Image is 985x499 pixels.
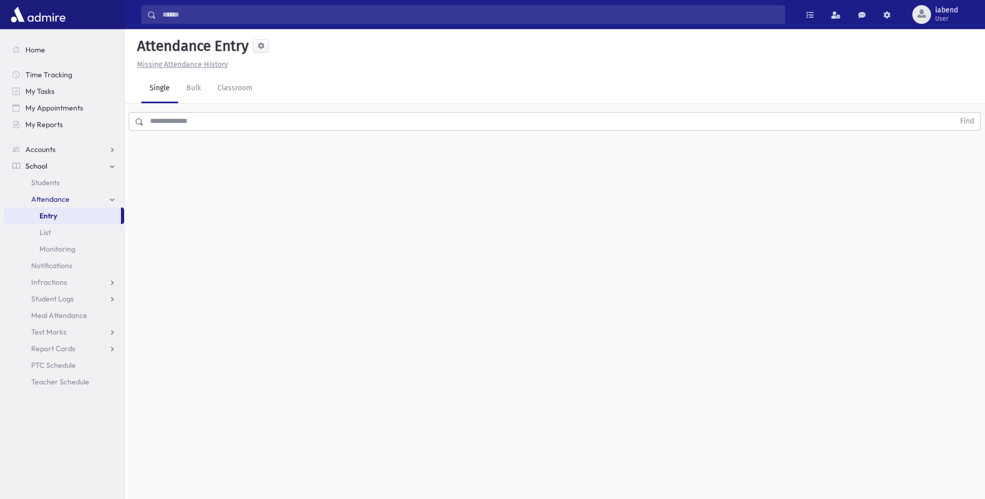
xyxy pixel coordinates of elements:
input: Search [156,5,785,24]
span: Test Marks [31,327,66,337]
span: User [935,15,958,23]
a: List [4,224,124,241]
span: My Tasks [25,87,55,96]
a: Time Tracking [4,66,124,83]
a: Monitoring [4,241,124,257]
span: Accounts [25,145,56,154]
h5: Attendance Entry [133,37,249,55]
a: Meal Attendance [4,307,124,324]
a: My Appointments [4,100,124,116]
span: My Reports [25,120,63,129]
span: Infractions [31,278,67,287]
u: Missing Attendance History [137,60,228,69]
a: Accounts [4,141,124,158]
span: Teacher Schedule [31,377,89,386]
a: Infractions [4,274,124,290]
span: Monitoring [39,244,75,254]
span: Attendance [31,195,70,204]
span: Entry [39,211,57,220]
a: Teacher Schedule [4,373,124,390]
span: PTC Schedule [31,361,76,370]
a: School [4,158,124,174]
a: Missing Attendance History [133,60,228,69]
a: PTC Schedule [4,357,124,373]
span: labend [935,6,958,15]
span: Student Logs [31,294,74,303]
button: Find [954,113,980,130]
span: Students [31,178,60,187]
span: Home [25,45,45,54]
a: My Tasks [4,83,124,100]
a: Student Logs [4,290,124,307]
a: Report Cards [4,340,124,357]
span: My Appointments [25,103,83,113]
span: Report Cards [31,344,75,353]
a: Attendance [4,191,124,207]
a: Home [4,41,124,58]
span: Time Tracking [25,70,72,79]
span: School [25,161,47,171]
a: Classroom [209,74,261,103]
a: Bulk [178,74,209,103]
a: My Reports [4,116,124,133]
span: Notifications [31,261,72,270]
a: Test Marks [4,324,124,340]
a: Single [141,74,178,103]
span: List [39,228,51,237]
a: Entry [4,207,121,224]
a: Students [4,174,124,191]
span: Meal Attendance [31,311,87,320]
a: Notifications [4,257,124,274]
img: AdmirePro [8,4,68,25]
